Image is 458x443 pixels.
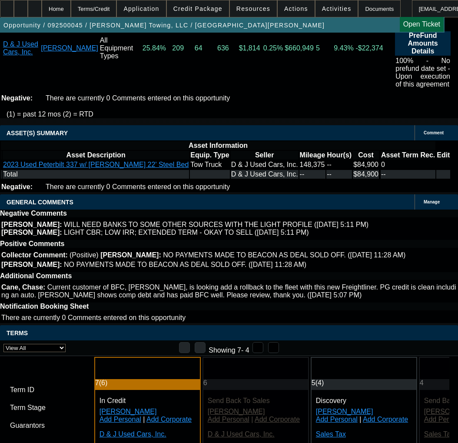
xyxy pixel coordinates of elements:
span: Comment [424,130,444,135]
td: 25.84% [142,7,171,90]
span: Opportunity / 092500045 / [PERSON_NAME] Towing, LLC / [GEOGRAPHIC_DATA][PERSON_NAME] [3,22,325,29]
td: $660,949 [284,7,315,90]
span: NO PAYMENTS MADE TO BEACON AS DEAL SOLD OFF. ([DATE] 11:28 AM) [163,251,405,259]
td: 148,375 [299,160,326,169]
th: Edit [436,151,450,160]
span: LIGHT CBR; LOW IRR; EXTENDED TERM - OKAY TO SELL ([DATE] 5:11 PM) [64,229,309,236]
a: [PERSON_NAME] [316,408,373,415]
p: Term ID [10,386,83,394]
td: 0 [381,160,435,169]
a: D & J Used Cars, Inc. [208,430,275,438]
p: Send Back To Sales [208,397,304,405]
td: 0.25% [263,7,283,90]
span: GENERAL COMMENTS [7,199,73,206]
span: (Positive) [70,251,99,259]
b: PreFund Amounts Details [408,32,438,55]
a: Sales Tax [316,430,346,438]
span: Manage [424,200,440,204]
td: $84,900 [353,160,379,169]
div: 100% at Upon execution of this agreement [394,7,451,90]
td: 5 [315,7,332,90]
th: Equip. Type [190,151,229,160]
td: Tow Truck [190,160,229,169]
span: | [143,416,145,423]
span: Actions [284,5,308,12]
button: Resources [230,0,277,17]
b: Cost [358,151,374,159]
b: Negative: [1,94,33,102]
th: Asset Term Recommendation [381,151,435,160]
div: Total [3,170,189,178]
span: Current customer of BFC, [PERSON_NAME], is looking add a rollback to the fleet with this new Frei... [1,283,456,299]
td: -$22,374 [355,7,393,90]
b: Mileage [300,151,325,159]
p: 7(6) [95,379,196,387]
span: NO PAYMENTS MADE TO BEACON AS DEAL SOLD OFF. ([DATE] 11:28 AM) [64,261,306,268]
a: Sales Tax [424,430,454,438]
b: Seller [255,151,274,159]
button: Credit Package [167,0,229,17]
span: Showing 7- 4 [209,346,249,354]
b: [PERSON_NAME]: [1,261,62,268]
a: D & J Used Cars, Inc. [100,430,166,438]
td: 100% - No prefund date set - Upon execution of this agreement [395,57,451,89]
b: Asset Information [189,142,248,149]
td: $84,900 [353,170,379,179]
a: 2023 Used Peterbilt 337 w/ [PERSON_NAME] 22' Steel Bed [3,161,189,168]
a: Open Ticket [400,17,444,32]
b: [PERSON_NAME]: [100,251,161,259]
a: Add Corporate [146,416,192,423]
a: Add Personal [100,416,141,423]
a: D & J Used Cars, Inc. [3,40,38,56]
td: -- [326,170,352,179]
span: Activities [322,5,352,12]
span: WILL NEED BANKS TO SOME OTHER SOURCES WITH THE LIGHT PROFILE ([DATE] 5:11 PM) [64,221,368,228]
a: Add Corporate [363,416,408,423]
a: [PERSON_NAME] [100,408,157,415]
span: Credit Package [173,5,222,12]
a: Add Corporate [255,416,300,423]
span: | [251,416,253,423]
a: Add Personal [208,416,249,423]
button: Application [117,0,166,17]
p: In Credit [100,397,196,405]
span: There are currently 0 Comments entered on this opportunity [46,183,230,190]
b: [PERSON_NAME]: [1,221,62,228]
p: 5(4) [312,379,412,387]
td: 636 [217,7,238,90]
span: | [359,416,361,423]
b: Asset Description [66,151,126,159]
td: -- [381,170,435,179]
td: -- [326,160,352,169]
td: D & J Used Cars, Inc. [231,170,299,179]
span: Application [123,5,159,12]
p: Guarantors [10,422,83,430]
span: There are currently 0 Comments entered on this opportunity [1,314,186,321]
td: D & J Used Cars, Inc. [231,160,299,169]
td: 209 [172,7,193,90]
b: Cane, Chase: [1,283,45,291]
p: (1) = past 12 mos (2) = RTD [7,110,458,118]
td: 9.43% [333,7,354,90]
b: [PERSON_NAME]: [1,229,62,236]
b: Collector Comment: [1,251,68,259]
a: [PERSON_NAME] [208,408,265,415]
button: Actions [278,0,315,17]
td: 64 [194,7,216,90]
td: All Equipment Types [100,7,141,90]
td: -- [299,170,326,179]
p: Term Stage [10,404,83,412]
b: Negative: [1,183,33,190]
td: $1,814 [239,7,262,90]
span: There are currently 0 Comments entered on this opportunity [46,94,230,102]
span: Terms [7,330,28,336]
b: Asset Term Rec. [381,151,435,159]
button: Activities [315,0,358,17]
p: Discovery [316,397,412,405]
span: ASSET(S) SUMMARY [7,130,68,137]
a: [PERSON_NAME] [41,44,98,52]
span: Resources [236,5,270,12]
b: Hour(s) [327,151,352,159]
p: 6 [203,379,304,387]
a: Add Personal [316,416,358,423]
